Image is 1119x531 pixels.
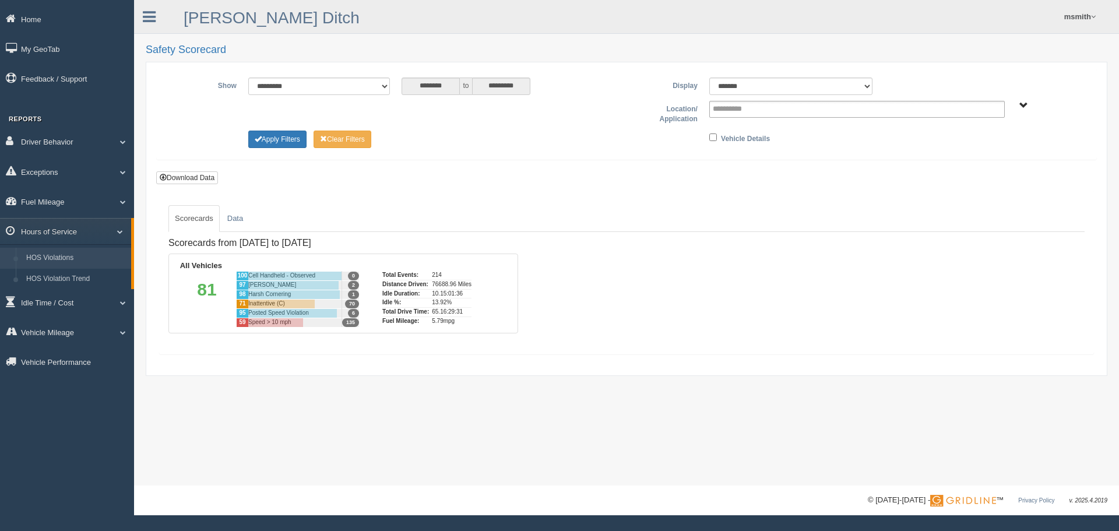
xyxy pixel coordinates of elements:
div: 97 [236,280,248,290]
a: [PERSON_NAME] Ditch [184,9,360,27]
span: v. 2025.4.2019 [1069,497,1107,504]
label: Vehicle Details [721,131,770,145]
div: 71 [236,299,248,308]
div: Distance Driven: [382,280,429,289]
span: 70 [345,300,359,308]
label: Location/ Application [627,101,703,125]
span: 6 [348,309,359,318]
div: 13.92% [432,298,471,307]
div: 65.16:29:31 [432,307,471,317]
img: Gridline [930,495,996,507]
div: 59 [236,318,248,327]
span: 0 [348,272,359,280]
div: 95 [236,308,248,318]
div: 5.79mpg [432,317,471,326]
h4: Scorecards from [DATE] to [DATE] [168,238,518,248]
div: Idle Duration: [382,289,429,298]
label: Show [166,78,242,92]
span: 1 [348,290,359,299]
span: 2 [348,281,359,290]
div: Fuel Mileage: [382,317,429,326]
div: 81 [178,271,236,327]
div: 100 [236,271,248,280]
b: All Vehicles [180,261,222,270]
div: 76688.96 Miles [432,280,471,289]
div: 98 [236,290,248,299]
a: Privacy Policy [1018,497,1054,504]
button: Change Filter Options [248,131,307,148]
div: 214 [432,271,471,280]
a: HOS Violation Trend [21,269,131,290]
div: Total Events: [382,271,429,280]
div: Total Drive Time: [382,307,429,317]
span: 135 [342,318,359,327]
a: Scorecards [168,205,220,232]
button: Download Data [156,171,218,184]
div: 10.15:01:36 [432,289,471,298]
h2: Safety Scorecard [146,44,1107,56]
span: to [460,78,471,95]
label: Display [627,78,703,92]
div: © [DATE]-[DATE] - ™ [868,494,1107,507]
a: Data [221,205,249,232]
div: Idle %: [382,298,429,307]
button: Change Filter Options [314,131,371,148]
a: HOS Violations [21,248,131,269]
